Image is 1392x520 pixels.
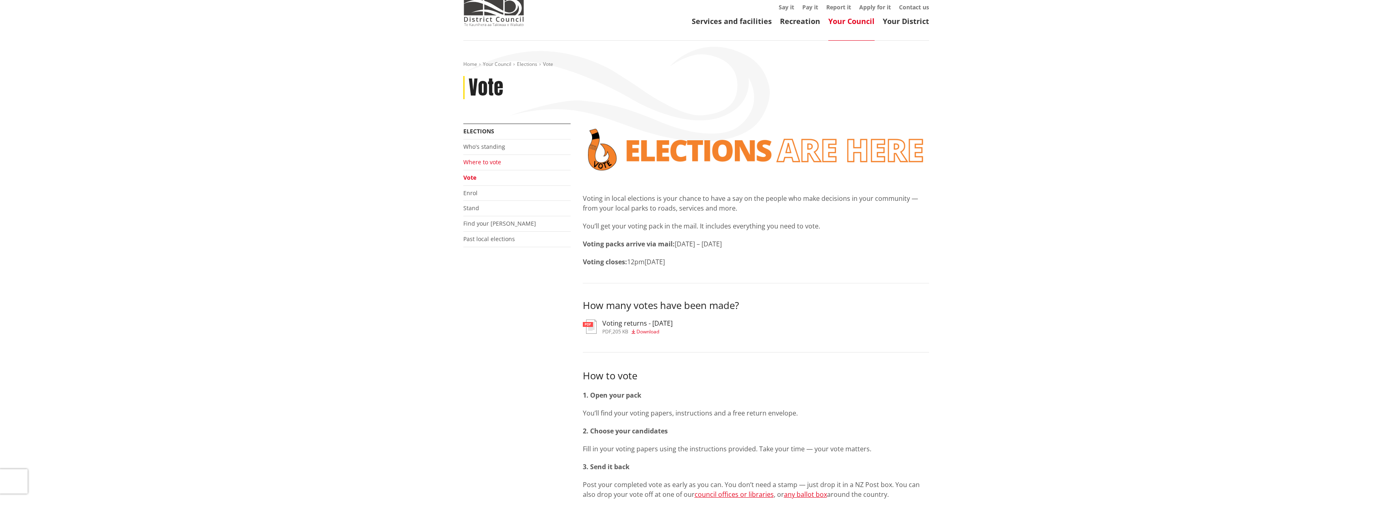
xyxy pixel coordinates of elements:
[583,239,675,248] strong: Voting packs arrive via mail:
[517,61,537,67] a: Elections
[583,194,929,213] p: Voting in local elections is your chance to have a say on the people who make decisions in your c...
[463,143,505,150] a: Who's standing
[692,16,772,26] a: Services and facilities
[469,76,503,100] h1: Vote
[463,204,479,212] a: Stand
[627,257,665,266] span: 12pm[DATE]
[583,444,929,454] p: Fill in your voting papers using the instructions provided. Take your time — your vote matters.
[583,462,630,471] strong: 3. Send it back
[463,61,929,68] nav: breadcrumb
[612,328,628,335] span: 205 KB
[899,3,929,11] a: Contact us
[602,328,611,335] span: pdf
[1355,486,1384,515] iframe: Messenger Launcher
[602,320,673,327] h3: Voting returns - [DATE]
[463,189,478,197] a: Enrol
[602,329,673,334] div: ,
[779,3,794,11] a: Say it
[583,320,673,334] a: Voting returns - [DATE] pdf,205 KB Download
[583,300,929,311] h3: How many votes have been made?
[780,16,820,26] a: Recreation
[784,490,827,499] a: any ballot box
[583,124,929,176] img: Vote banner transparent
[463,61,477,67] a: Home
[583,221,929,231] p: You’ll get your voting pack in the mail. It includes everything you need to vote.
[463,235,515,243] a: Past local elections
[883,16,929,26] a: Your District
[583,409,798,418] span: You’ll find your voting papers, instructions and a free return envelope.
[483,61,511,67] a: Your Council
[636,328,659,335] span: Download
[463,127,494,135] a: Elections
[802,3,818,11] a: Pay it
[583,426,668,435] strong: 2. Choose your candidates
[463,220,536,227] a: Find your [PERSON_NAME]
[583,391,641,400] strong: 1. Open your pack
[463,158,501,166] a: Where to vote
[543,61,553,67] span: Vote
[583,257,627,266] strong: Voting closes:
[859,3,891,11] a: Apply for it
[695,490,774,499] a: council offices or libraries
[826,3,851,11] a: Report it
[583,320,597,334] img: document-pdf.svg
[583,480,929,499] p: Post your completed vote as early as you can. You don’t need a stamp — just drop it in a NZ Post ...
[583,239,929,249] p: [DATE] – [DATE]
[583,369,929,382] h3: How to vote
[828,16,875,26] a: Your Council
[463,174,476,181] a: Vote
